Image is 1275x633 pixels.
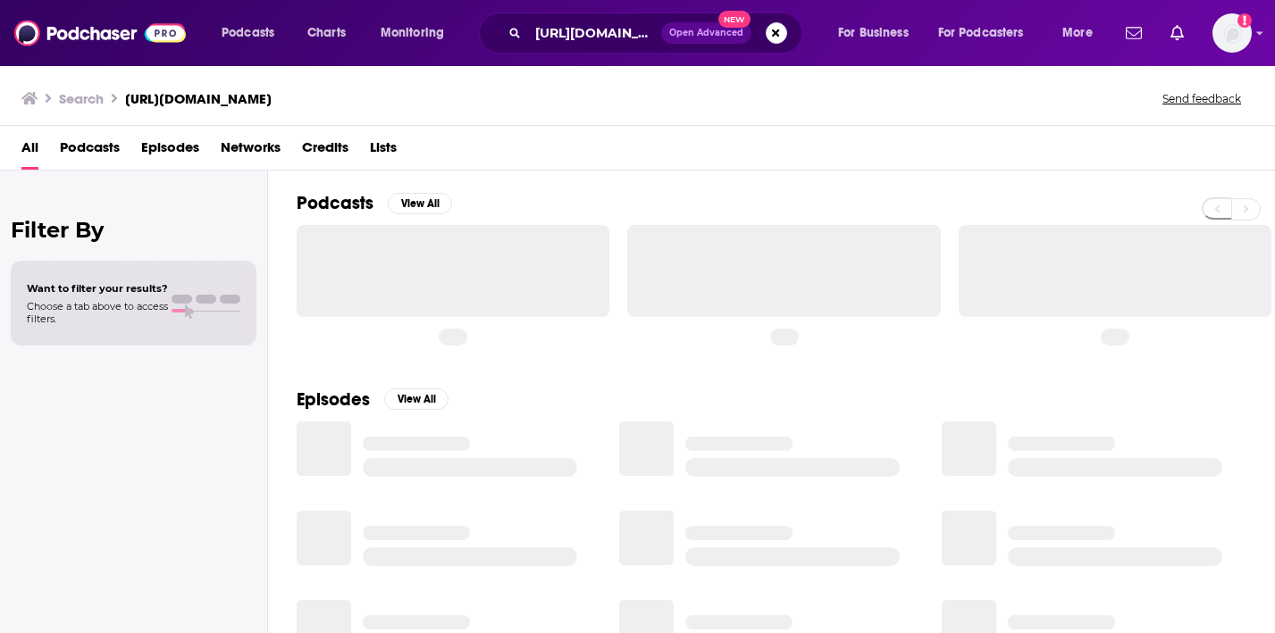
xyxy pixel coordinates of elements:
[384,388,449,410] button: View All
[1212,13,1252,53] span: Logged in as AutumnKatie
[381,21,444,46] span: Monitoring
[661,22,751,44] button: Open AdvancedNew
[1212,13,1252,53] img: User Profile
[297,388,449,411] a: EpisodesView All
[302,133,348,170] a: Credits
[296,19,356,47] a: Charts
[368,19,467,47] button: open menu
[1212,13,1252,53] button: Show profile menu
[27,282,168,295] span: Want to filter your results?
[1050,19,1115,47] button: open menu
[59,90,104,107] h3: Search
[669,29,743,37] span: Open Advanced
[496,12,819,54] div: Search podcasts, credits, & more...
[1119,18,1149,48] a: Show notifications dropdown
[125,90,272,107] h3: [URL][DOMAIN_NAME]
[927,19,1050,47] button: open menu
[297,192,452,214] a: PodcastsView All
[14,16,186,50] img: Podchaser - Follow, Share and Rate Podcasts
[297,192,373,214] h2: Podcasts
[1062,21,1093,46] span: More
[11,217,256,243] h2: Filter By
[718,11,751,28] span: New
[528,19,661,47] input: Search podcasts, credits, & more...
[221,133,281,170] a: Networks
[297,388,370,411] h2: Episodes
[938,21,1024,46] span: For Podcasters
[388,193,452,214] button: View All
[141,133,199,170] a: Episodes
[1163,18,1191,48] a: Show notifications dropdown
[370,133,397,170] a: Lists
[27,300,168,325] span: Choose a tab above to access filters.
[1157,91,1246,106] button: Send feedback
[222,21,274,46] span: Podcasts
[21,133,38,170] a: All
[826,19,931,47] button: open menu
[60,133,120,170] a: Podcasts
[307,21,346,46] span: Charts
[1237,13,1252,28] svg: Add a profile image
[209,19,298,47] button: open menu
[838,21,909,46] span: For Business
